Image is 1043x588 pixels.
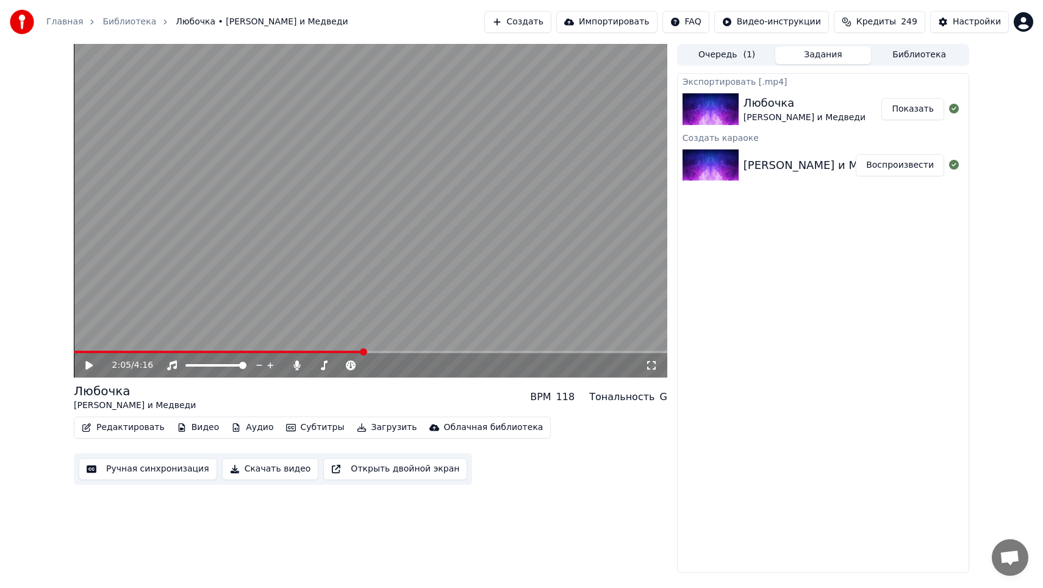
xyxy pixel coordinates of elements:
[679,46,775,64] button: Очередь
[352,419,422,436] button: Загрузить
[678,74,969,88] div: Экспортировать [.mp4]
[102,16,156,28] a: Библиотека
[659,390,667,404] div: G
[744,157,962,174] div: [PERSON_NAME] и Медведи - Любочка
[662,11,709,33] button: FAQ
[79,458,217,480] button: Ручная синхронизация
[856,154,944,176] button: Воспроизвести
[953,16,1001,28] div: Настройки
[901,16,917,28] span: 249
[589,390,654,404] div: Тональность
[226,419,278,436] button: Аудио
[556,11,658,33] button: Импортировать
[112,359,142,371] div: /
[834,11,925,33] button: Кредиты249
[556,390,575,404] div: 118
[172,419,224,436] button: Видео
[323,458,467,480] button: Открыть двойной экран
[46,16,83,28] a: Главная
[930,11,1009,33] button: Настройки
[444,421,543,434] div: Облачная библиотека
[856,16,896,28] span: Кредиты
[134,359,153,371] span: 4:16
[74,382,196,400] div: Любочка
[678,130,969,145] div: Создать караоке
[484,11,551,33] button: Создать
[222,458,319,480] button: Скачать видео
[744,112,866,124] div: [PERSON_NAME] и Медведи
[176,16,348,28] span: Любочка • [PERSON_NAME] и Медведи
[881,98,944,120] button: Показать
[46,16,348,28] nav: breadcrumb
[10,10,34,34] img: youka
[77,419,170,436] button: Редактировать
[992,539,1028,576] a: Открытый чат
[775,46,872,64] button: Задания
[744,95,866,112] div: Любочка
[112,359,131,371] span: 2:05
[281,419,349,436] button: Субтитры
[743,49,755,61] span: ( 1 )
[714,11,829,33] button: Видео-инструкции
[74,400,196,412] div: [PERSON_NAME] и Медведи
[530,390,551,404] div: BPM
[871,46,967,64] button: Библиотека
